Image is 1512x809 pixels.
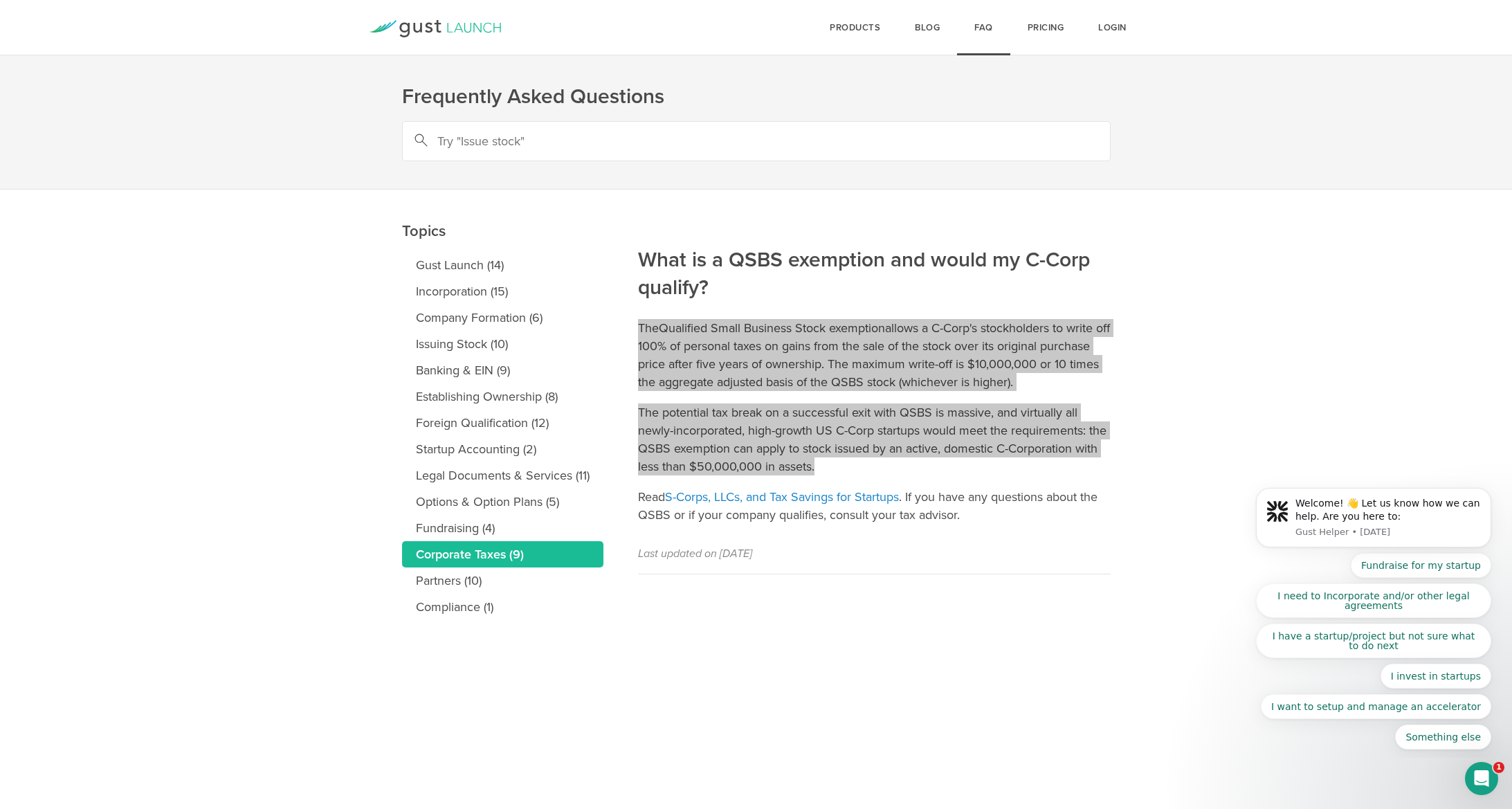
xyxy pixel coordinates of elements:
[402,541,603,567] a: Corporate Taxes (9)
[402,489,603,515] a: Options & Option Plans (5)
[1235,476,1512,758] iframe: Intercom notifications message
[402,83,1111,111] h1: Frequently Asked Questions
[402,124,603,245] h2: Topics
[638,488,1111,524] p: Read . If you have any questions about the QSBS or if your company qualifies, consult your tax ad...
[665,489,899,505] a: S-Corps, LLCs, and Tax Savings for Startups
[1493,762,1504,773] span: 1
[402,304,603,331] a: Company Formation (6)
[402,567,603,594] a: Partners (10)
[659,320,885,336] a: Qualified Small Business Stock exemption
[402,357,603,383] a: Banking & EIN (9)
[402,278,603,304] a: Incorporation (15)
[638,319,1111,391] p: The allows a C-Corp's stockholders to write off 100% of personal taxes on gains from the sale of ...
[402,331,603,357] a: Issuing Stock (10)
[402,121,1111,161] input: Try "Issue stock"
[402,383,603,410] a: Establishing Ownership (8)
[402,462,603,489] a: Legal Documents & Services (11)
[402,515,603,541] a: Fundraising (4)
[638,153,1111,302] h2: What is a QSBS exemption and would my C-Corp qualify?
[638,403,1111,475] p: The potential tax break on a successful exit with QSBS is massive, and virtually all newly-incorp...
[1465,762,1498,795] iframe: Intercom live chat
[402,594,603,620] a: Compliance (1)
[638,545,1111,563] p: Last updated on [DATE]
[402,410,603,436] a: Foreign Qualification (12)
[402,252,603,278] a: Gust Launch (14)
[402,436,603,462] a: Startup Accounting (2)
